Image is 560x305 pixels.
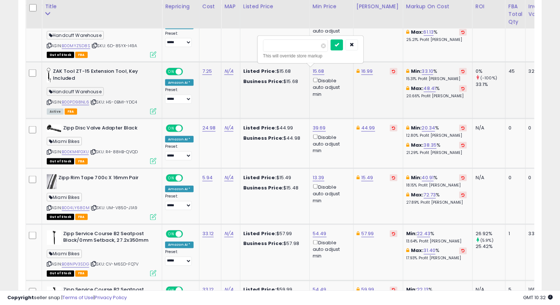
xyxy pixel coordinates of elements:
[243,125,304,131] div: $44.99
[167,69,176,75] span: ON
[95,294,127,301] a: Privacy Policy
[165,194,194,210] div: Preset:
[7,294,127,301] div: seller snap | |
[476,244,505,250] div: 25.42%
[243,174,304,181] div: $15.49
[361,230,374,237] a: 57.99
[422,68,434,75] a: 33.10
[47,158,74,165] span: All listings that are currently out of stock and unavailable for purchase on Amazon
[182,175,194,181] span: OFF
[476,174,500,181] div: N/A
[165,186,194,192] div: Amazon AI *
[165,136,194,143] div: Amazon AI *
[313,239,348,260] div: Disable auto adjust min
[424,191,436,199] a: 72.73
[224,174,233,181] a: N/A
[243,3,306,11] div: Listed Price
[406,183,467,188] p: 18.15% Profit [PERSON_NAME]
[47,137,82,146] span: Miami Bikes
[202,124,216,132] a: 24.98
[165,242,194,248] div: Amazon AI *
[411,247,424,254] b: Max:
[62,99,89,105] a: B00PD98NL6
[53,68,142,83] b: ZAK Tool ZT-15 Extension Tool, Key Included
[422,124,435,132] a: 20.34
[313,20,348,41] div: Disable auto adjust min
[47,230,156,276] div: ASIN:
[406,125,467,138] div: %
[313,183,348,204] div: Disable auto adjust min
[476,68,505,75] div: 0%
[47,271,74,277] span: All listings that are currently out of stock and unavailable for purchase on Amazon
[476,125,500,131] div: N/A
[243,68,277,75] b: Listed Price:
[411,124,422,131] b: Min:
[243,78,304,85] div: $15.68
[47,52,74,58] span: All listings that are currently out of stock and unavailable for purchase on Amazon
[65,109,77,115] span: FBA
[243,78,283,85] b: Business Price:
[476,3,502,11] div: ROI
[167,175,176,181] span: ON
[243,241,304,247] div: $57.98
[411,85,424,92] b: Max:
[243,135,304,142] div: $44.98
[480,237,494,243] small: (5.9%)
[62,43,90,49] a: B00MYZ5D8S
[47,174,156,219] div: ASIN:
[243,174,277,181] b: Listed Price:
[165,87,194,104] div: Preset:
[45,3,159,11] div: Title
[224,124,233,132] a: N/A
[476,81,505,88] div: 33.1%
[62,205,89,211] a: B004LY680M
[361,174,373,181] a: 15.49
[91,205,137,211] span: | SKU: UM-V850-J1A9
[165,250,194,266] div: Preset:
[63,125,152,133] b: Zipp Disc Valve Adapter Black
[406,256,467,261] p: 17.93% Profit [PERSON_NAME]
[406,76,467,82] p: 15.31% Profit [PERSON_NAME]
[47,250,82,258] span: Miami Bikes
[47,68,156,114] div: ASIN:
[75,158,88,165] span: FBA
[406,230,467,244] div: %
[313,76,348,98] div: Disable auto adjust min
[90,261,138,267] span: | SKU: CV-M6SD-FQ7V
[202,230,214,237] a: 33.12
[406,3,469,11] div: Markup on Cost
[90,99,137,105] span: | SKU: H5-0BMI-YDC4
[243,184,283,191] b: Business Price:
[243,185,304,191] div: $15.48
[417,230,431,237] a: 22.43
[47,174,57,189] img: 41v5xrvtNrL._SL40_.jpg
[47,109,64,115] span: All listings currently available for purchase on Amazon
[529,3,548,18] div: Inv. value
[406,239,467,244] p: 13.64% Profit [PERSON_NAME]
[508,3,522,26] div: FBA Total Qty
[224,3,237,11] div: MAP
[165,144,194,161] div: Preset:
[529,68,546,75] div: 326.25
[357,3,400,11] div: [PERSON_NAME]
[7,294,34,301] strong: Copyright
[406,133,467,138] p: 12.80% Profit [PERSON_NAME]
[47,11,156,57] div: ASIN:
[182,231,194,237] span: OFF
[47,230,61,245] img: 21AK8v6zcHL._SL40_.jpg
[461,30,465,34] i: Revert to store-level Max Markup
[165,79,194,86] div: Amazon AI *
[243,230,277,237] b: Listed Price:
[243,68,304,75] div: $15.68
[424,29,434,36] a: 61.13
[406,29,467,42] div: %
[480,75,497,81] small: (-100%)
[406,68,467,82] div: %
[167,125,176,131] span: ON
[529,125,546,131] div: 0
[62,149,89,155] a: B00KM4FGXU
[406,142,467,155] div: %
[411,174,422,181] b: Min:
[411,68,422,75] b: Min:
[313,3,350,11] div: Min Price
